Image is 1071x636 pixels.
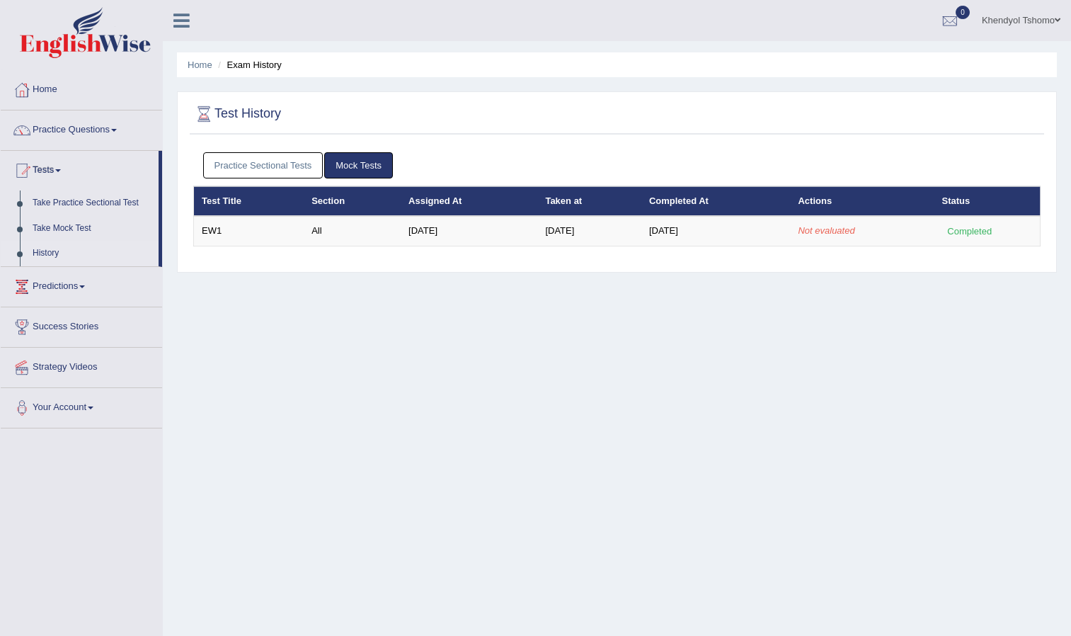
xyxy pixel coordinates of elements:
[1,70,162,106] a: Home
[26,241,159,266] a: History
[304,216,401,246] td: All
[537,186,641,216] th: Taken at
[401,216,537,246] td: [DATE]
[304,186,401,216] th: Section
[203,152,323,178] a: Practice Sectional Tests
[934,186,1041,216] th: Status
[1,267,162,302] a: Predictions
[1,151,159,186] a: Tests
[1,110,162,146] a: Practice Questions
[26,216,159,242] a: Take Mock Test
[641,216,791,246] td: [DATE]
[214,58,282,72] li: Exam History
[1,348,162,383] a: Strategy Videos
[194,216,304,246] td: EW1
[193,103,281,125] h2: Test History
[956,6,970,19] span: 0
[1,307,162,343] a: Success Stories
[401,186,537,216] th: Assigned At
[641,186,791,216] th: Completed At
[942,224,997,239] div: Completed
[1,388,162,424] a: Your Account
[26,191,159,216] a: Take Practice Sectional Test
[324,152,393,178] a: Mock Tests
[194,186,304,216] th: Test Title
[537,216,641,246] td: [DATE]
[798,225,854,236] em: Not evaluated
[188,59,212,70] a: Home
[790,186,934,216] th: Actions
